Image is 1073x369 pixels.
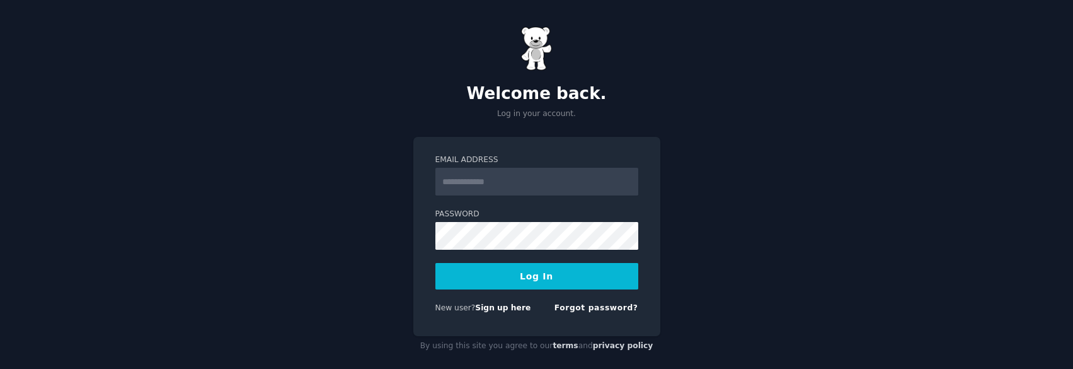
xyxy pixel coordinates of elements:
[413,108,660,120] p: Log in your account.
[554,303,638,312] a: Forgot password?
[475,303,531,312] a: Sign up here
[435,303,476,312] span: New user?
[435,209,638,220] label: Password
[435,263,638,290] button: Log In
[435,155,638,166] label: Email Address
[593,341,653,350] a: privacy policy
[413,84,660,104] h2: Welcome back.
[413,336,660,356] div: By using this site you agree to our and
[521,26,553,71] img: Gummy Bear
[553,341,578,350] a: terms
